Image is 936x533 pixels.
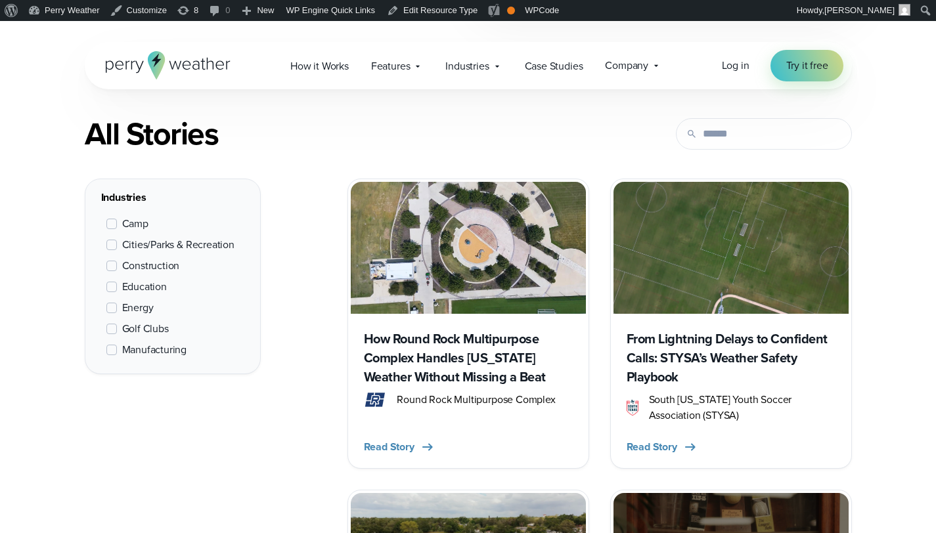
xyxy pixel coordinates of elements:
span: Golf Clubs [122,321,169,337]
a: From Lightning Delays to Confident Calls: STYSA’s Weather Safety Playbook STYSA South [US_STATE] ... [610,179,852,469]
a: How it Works [279,53,360,79]
span: Features [371,58,411,74]
a: Case Studies [514,53,594,79]
div: Industries [101,190,244,205]
span: [PERSON_NAME] [824,5,895,15]
a: Try it free [770,50,844,81]
a: Log in [722,58,749,74]
span: Manufacturing [122,342,187,358]
span: Read Story [364,439,414,455]
span: Construction [122,258,180,274]
h3: From Lightning Delays to Confident Calls: STYSA’s Weather Safety Playbook [627,330,836,387]
button: Read Story [364,439,435,455]
span: Company [605,58,648,74]
div: OK [507,7,515,14]
span: How it Works [290,58,349,74]
span: Round Rock Multipurpose Complex [397,392,555,408]
span: Camp [122,216,148,232]
span: Energy [122,300,154,316]
span: Education [122,279,167,295]
span: Log in [722,58,749,73]
span: South [US_STATE] Youth Soccer Association (STYSA) [649,392,836,423]
div: All Stories [85,116,589,152]
img: round rock [364,392,387,408]
span: Try it free [786,58,828,74]
button: Read Story [627,439,698,455]
span: Industries [445,58,489,74]
span: Cities/Parks & Recreation [122,237,234,253]
a: Round Rock Complex How Round Rock Multipurpose Complex Handles [US_STATE] Weather Without Missing... [347,179,589,469]
span: Case Studies [525,58,583,74]
h3: How Round Rock Multipurpose Complex Handles [US_STATE] Weather Without Missing a Beat [364,330,573,387]
img: STYSA [627,400,638,416]
span: Read Story [627,439,677,455]
img: Round Rock Complex [351,182,586,314]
